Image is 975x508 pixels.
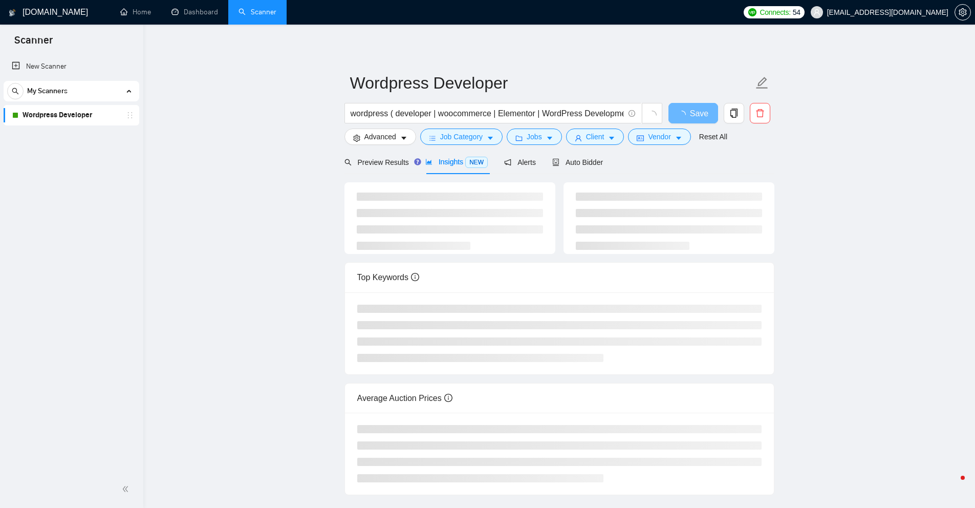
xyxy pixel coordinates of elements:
span: double-left [122,484,132,494]
span: user [813,9,820,16]
span: caret-down [487,134,494,142]
div: Tooltip anchor [413,157,422,166]
img: logo [9,5,16,21]
a: New Scanner [12,56,131,77]
span: bars [429,134,436,142]
button: search [7,83,24,99]
li: New Scanner [4,56,139,77]
span: Scanner [6,33,61,54]
span: loading [647,111,657,120]
a: dashboardDashboard [171,8,218,16]
a: Reset All [699,131,727,142]
span: info-circle [629,110,635,117]
span: NEW [465,157,488,168]
span: setting [955,8,970,16]
span: Preview Results [344,158,409,166]
span: search [8,88,23,95]
span: Client [586,131,604,142]
div: Average Auction Prices [357,384,762,413]
a: homeHome [120,8,151,16]
button: folderJobscaret-down [507,129,562,145]
input: Search Freelance Jobs... [351,107,624,120]
button: Save [668,103,718,123]
li: My Scanners [4,81,139,125]
button: userClientcaret-down [566,129,624,145]
span: notification [504,159,511,166]
span: Connects: [760,7,790,18]
span: setting [353,134,360,142]
span: Auto Bidder [552,158,603,166]
span: robot [552,159,559,166]
a: Wordpress Developer [23,105,120,125]
span: folder [515,134,523,142]
img: upwork-logo.png [748,8,756,16]
span: copy [724,109,744,118]
span: info-circle [411,273,419,281]
div: Top Keywords [357,263,762,292]
span: caret-down [546,134,553,142]
span: Insights [425,158,488,166]
button: idcardVendorcaret-down [628,129,690,145]
span: delete [750,109,770,118]
span: Advanced [364,131,396,142]
span: area-chart [425,158,432,165]
span: caret-down [675,134,682,142]
a: setting [955,8,971,16]
button: delete [750,103,770,123]
span: user [575,134,582,142]
span: Vendor [648,131,670,142]
span: Alerts [504,158,536,166]
span: idcard [637,134,644,142]
span: info-circle [444,394,452,402]
span: 54 [793,7,800,18]
span: caret-down [608,134,615,142]
span: Save [690,107,708,120]
span: holder [126,111,134,119]
span: Job Category [440,131,483,142]
iframe: Intercom live chat [940,473,965,498]
button: settingAdvancedcaret-down [344,129,416,145]
span: Jobs [527,131,542,142]
input: Scanner name... [350,70,753,96]
button: copy [724,103,744,123]
span: edit [755,76,769,90]
span: caret-down [400,134,407,142]
span: search [344,159,352,166]
button: barsJob Categorycaret-down [420,129,503,145]
a: searchScanner [239,8,276,16]
span: My Scanners [27,81,68,101]
span: loading [678,111,690,119]
button: setting [955,4,971,20]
